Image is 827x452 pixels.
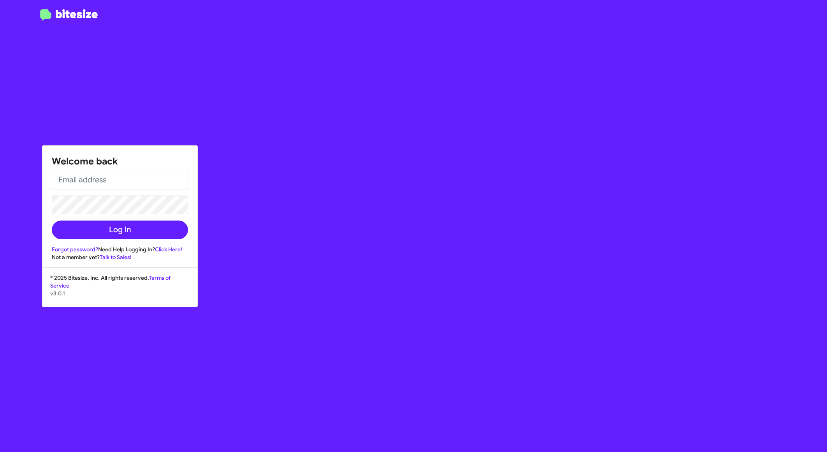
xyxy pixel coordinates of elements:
div: Not a member yet? [52,253,188,261]
input: Email address [52,171,188,189]
div: Need Help Logging In? [52,245,188,253]
a: Click Here! [155,246,182,253]
button: Log In [52,221,188,239]
p: v3.0.1 [50,290,190,297]
a: Talk to Sales! [100,254,132,261]
a: Forgot password? [52,246,98,253]
a: Terms of Service [50,274,171,289]
h1: Welcome back [52,155,188,168]
div: © 2025 Bitesize, Inc. All rights reserved. [42,274,197,307]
